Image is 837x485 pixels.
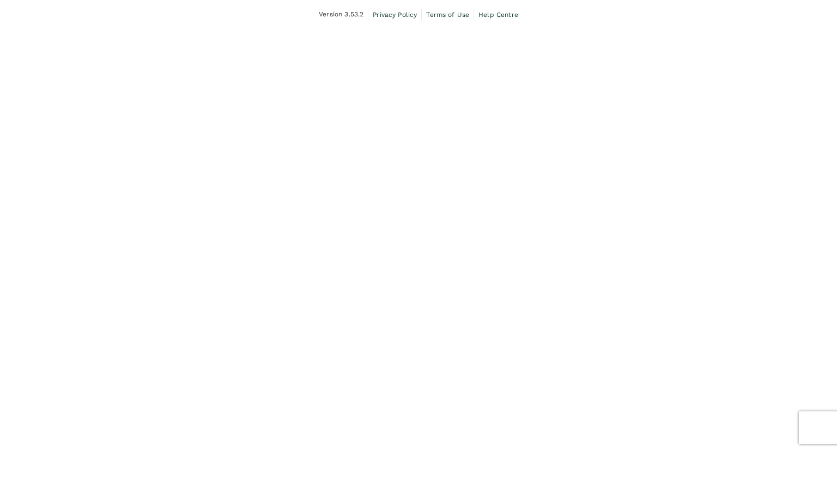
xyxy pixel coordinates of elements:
[426,9,469,21] a: Terms of Use
[373,9,417,21] a: Privacy Policy
[426,11,469,19] span: Terms of Use
[319,9,363,20] span: Version 3.53.2
[373,11,417,19] span: Privacy Policy
[478,9,518,21] a: Help Centre
[478,11,518,19] span: Help Centre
